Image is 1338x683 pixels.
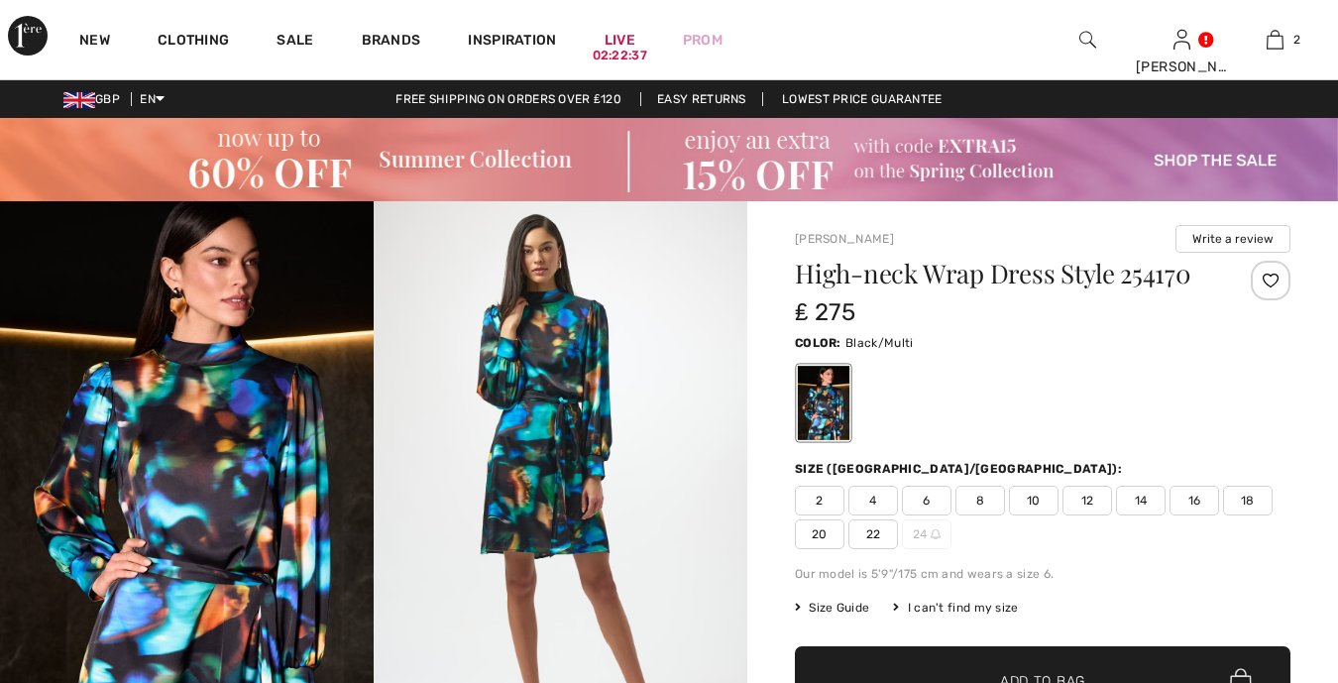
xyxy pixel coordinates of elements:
[893,599,1018,617] div: I can't find my size
[795,298,855,326] span: ₤ 275
[902,486,951,515] span: 6
[845,336,913,350] span: Black/Multi
[1009,486,1059,515] span: 10
[640,92,763,106] a: Easy Returns
[795,486,844,515] span: 2
[63,92,128,106] span: GBP
[1136,57,1228,77] div: [PERSON_NAME]
[140,92,165,106] span: EN
[1079,28,1096,52] img: search the website
[605,30,635,51] a: Live02:22:37
[1062,486,1112,515] span: 12
[63,92,95,108] img: UK Pound
[1173,30,1190,49] a: Sign In
[1175,225,1290,253] button: Write a review
[277,32,313,53] a: Sale
[1116,486,1166,515] span: 14
[795,460,1126,478] div: Size ([GEOGRAPHIC_DATA]/[GEOGRAPHIC_DATA]):
[795,261,1208,286] h1: High-neck Wrap Dress Style 254170
[468,32,556,53] span: Inspiration
[1293,31,1300,49] span: 2
[79,32,110,53] a: New
[1173,28,1190,52] img: My Info
[1170,486,1219,515] span: 16
[955,486,1005,515] span: 8
[1211,534,1318,584] iframe: Opens a widget where you can find more information
[362,32,421,53] a: Brands
[766,92,958,106] a: Lowest Price Guarantee
[848,519,898,549] span: 22
[380,92,637,106] a: Free shipping on orders over ₤120
[795,599,869,617] span: Size Guide
[158,32,229,53] a: Clothing
[848,486,898,515] span: 4
[593,47,647,65] div: 02:22:37
[798,367,849,441] div: Black/Multi
[795,519,844,549] span: 20
[795,232,894,246] a: [PERSON_NAME]
[795,565,1290,583] div: Our model is 5'9"/175 cm and wears a size 6.
[1267,28,1283,52] img: My Bag
[795,336,841,350] span: Color:
[683,30,723,51] a: Prom
[902,519,951,549] span: 24
[931,529,941,539] img: ring-m.svg
[8,16,48,56] img: 1ère Avenue
[1223,486,1273,515] span: 18
[1230,28,1322,52] a: 2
